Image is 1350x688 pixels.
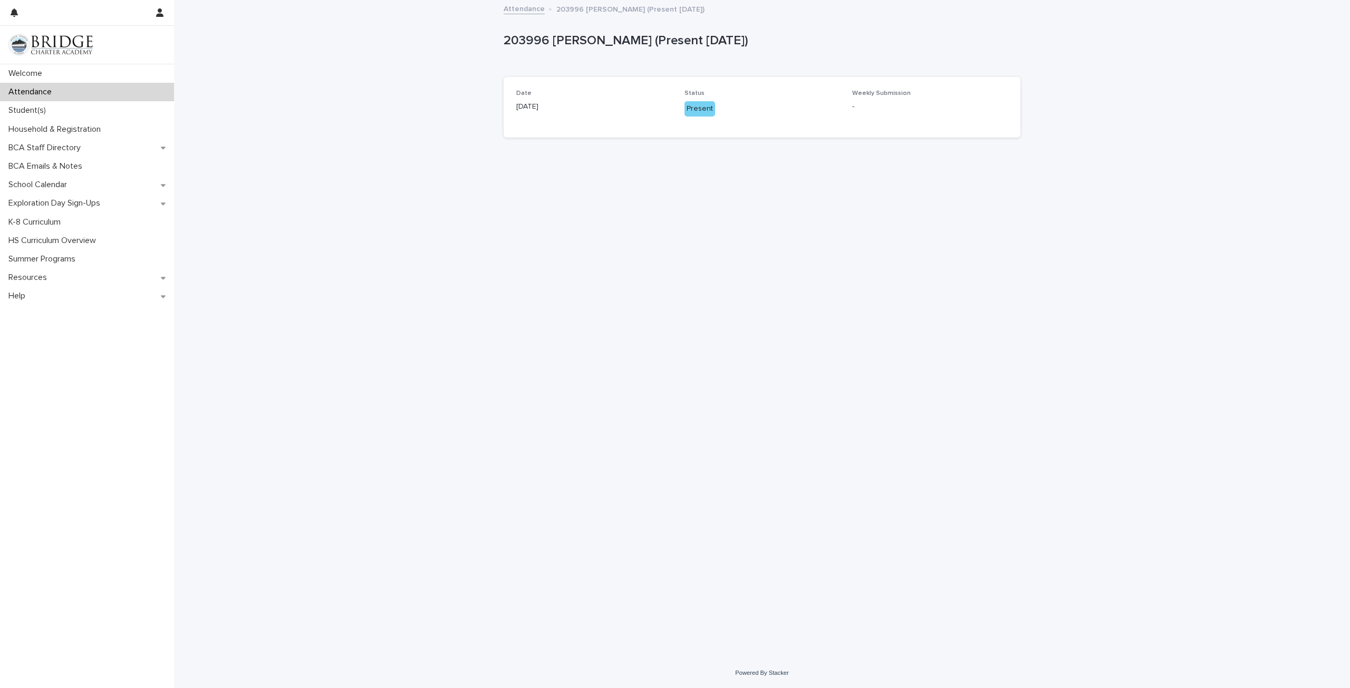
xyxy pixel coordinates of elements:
p: [DATE] [516,101,672,112]
span: Status [684,90,705,96]
p: 203996 [PERSON_NAME] (Present [DATE]) [556,3,705,14]
span: Weekly Submission [852,90,911,96]
div: Present [684,101,715,117]
p: - [852,101,1008,112]
p: Attendance [4,87,60,97]
img: V1C1m3IdTEidaUdm9Hs0 [8,34,93,55]
p: Household & Registration [4,124,109,134]
p: K-8 Curriculum [4,217,69,227]
p: Exploration Day Sign-Ups [4,198,109,208]
span: Date [516,90,532,96]
p: BCA Staff Directory [4,143,89,153]
p: School Calendar [4,180,75,190]
p: 203996 [PERSON_NAME] (Present [DATE]) [504,33,1016,49]
p: Welcome [4,69,51,79]
p: Summer Programs [4,254,84,264]
p: Resources [4,273,55,283]
p: Help [4,291,34,301]
p: BCA Emails & Notes [4,161,91,171]
a: Attendance [504,2,545,14]
a: Powered By Stacker [735,670,788,676]
p: HS Curriculum Overview [4,236,104,246]
p: Student(s) [4,105,54,115]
